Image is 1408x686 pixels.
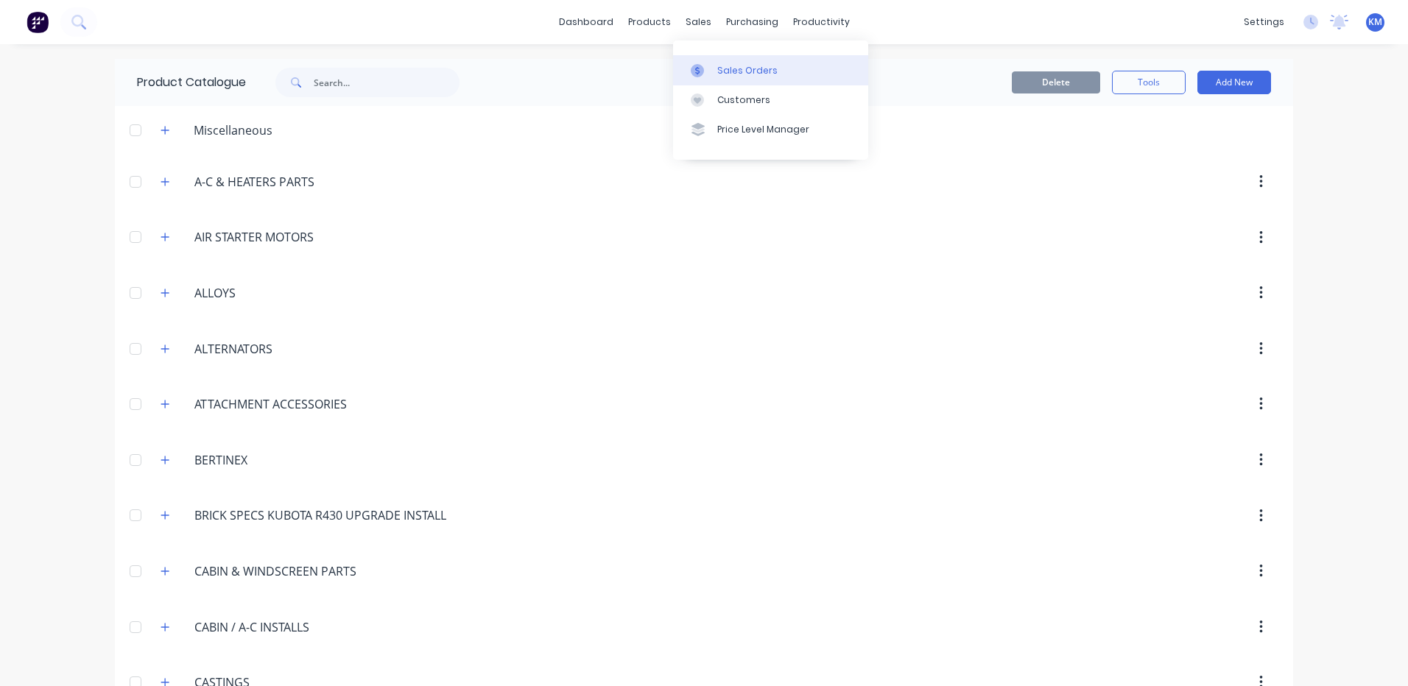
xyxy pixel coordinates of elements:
[194,506,449,524] input: Enter category name
[717,64,778,77] div: Sales Orders
[194,562,369,580] input: Enter category name
[1112,71,1186,94] button: Tools
[194,284,369,302] input: Enter category name
[182,121,284,139] div: Miscellaneous
[552,11,621,33] a: dashboard
[673,85,868,115] a: Customers
[27,11,49,33] img: Factory
[194,618,369,636] input: Enter category name
[786,11,857,33] div: productivity
[1012,71,1100,93] button: Delete
[194,173,369,191] input: Enter category name
[1368,15,1382,29] span: KM
[673,55,868,85] a: Sales Orders
[717,123,809,136] div: Price Level Manager
[717,93,770,107] div: Customers
[621,11,678,33] div: products
[1197,71,1271,94] button: Add New
[719,11,786,33] div: purchasing
[673,115,868,144] a: Price Level Manager
[1236,11,1292,33] div: settings
[678,11,719,33] div: sales
[115,59,246,106] div: Product Catalogue
[194,228,369,246] input: Enter category name
[194,340,369,358] input: Enter category name
[194,451,369,469] input: Enter category name
[314,68,460,97] input: Search...
[194,395,369,413] input: Enter category name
